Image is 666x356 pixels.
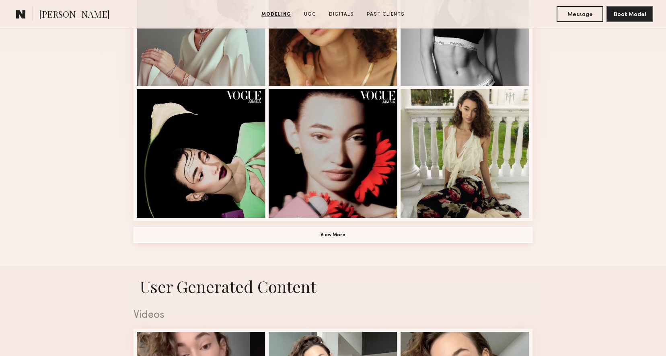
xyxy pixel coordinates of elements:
a: Digitals [326,11,357,18]
span: [PERSON_NAME] [39,8,110,22]
h1: User Generated Content [127,276,539,297]
a: Book Model [606,10,653,17]
a: UGC [301,11,319,18]
a: Modeling [258,11,294,18]
div: Videos [134,310,532,321]
button: Book Model [606,6,653,22]
button: Message [557,6,603,22]
a: Past Clients [364,11,408,18]
button: View More [134,227,532,243]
